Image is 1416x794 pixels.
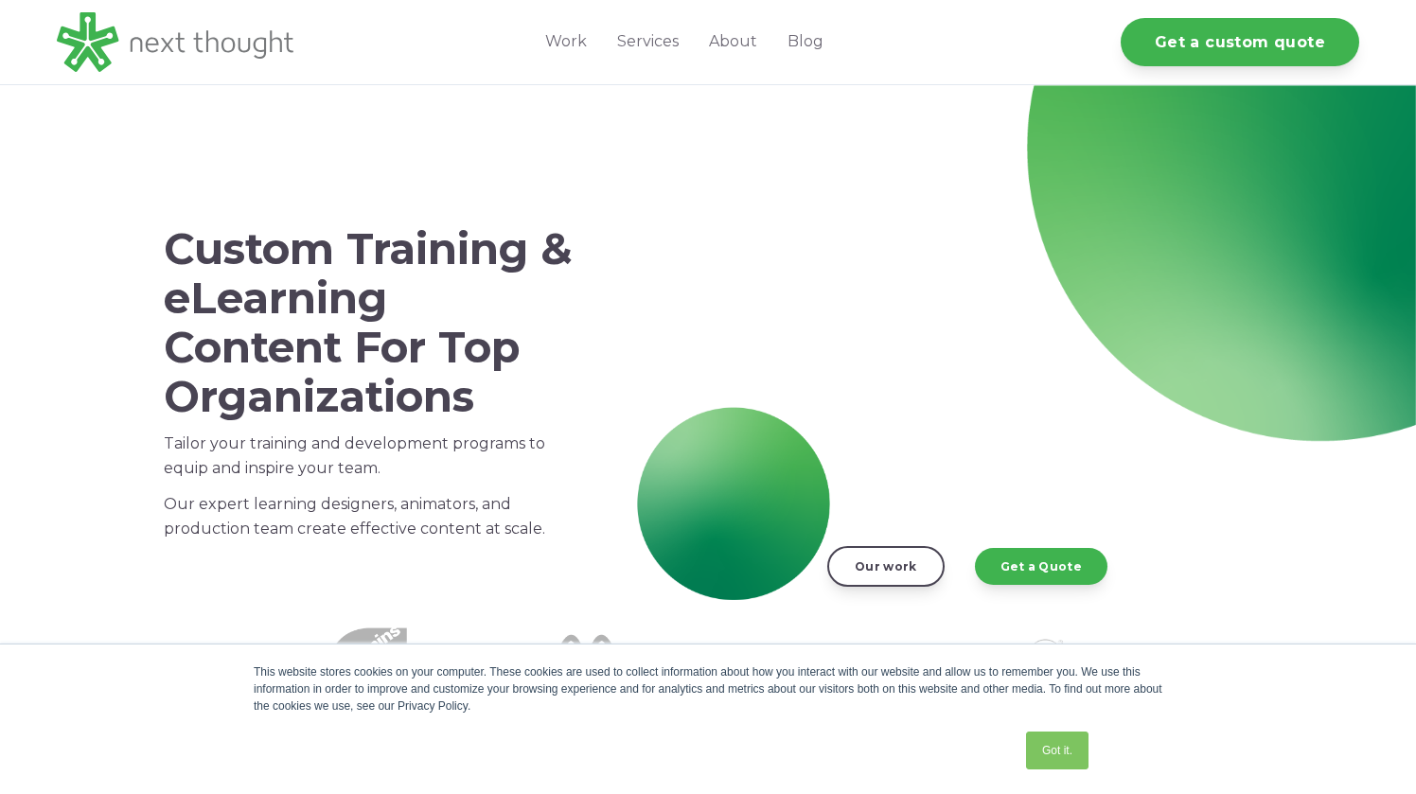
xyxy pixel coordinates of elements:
[164,224,573,420] h1: Custom Training & eLearning Content For Top Organizations
[164,432,573,481] p: Tailor your training and development programs to equip and inspire your team.
[57,12,293,72] img: LG - NextThought Logo
[1222,620,1317,715] img: USPS
[1121,18,1359,66] a: Get a custom quote
[328,625,414,710] img: Cummins
[254,663,1162,715] div: This website stores cookies on your computer. These cookies are used to collect information about...
[99,620,194,715] img: amazon-1
[164,492,573,541] p: Our expert learning designers, animators, and production team create effective content at scale.
[548,620,643,715] img: McDonalds 1
[998,620,1092,715] img: Red Devil
[773,620,868,715] img: Waratek logo
[975,548,1107,584] a: Get a Quote
[678,208,1246,528] iframe: NextThought Reel
[1026,732,1089,769] a: Got it.
[827,546,944,586] a: Our work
